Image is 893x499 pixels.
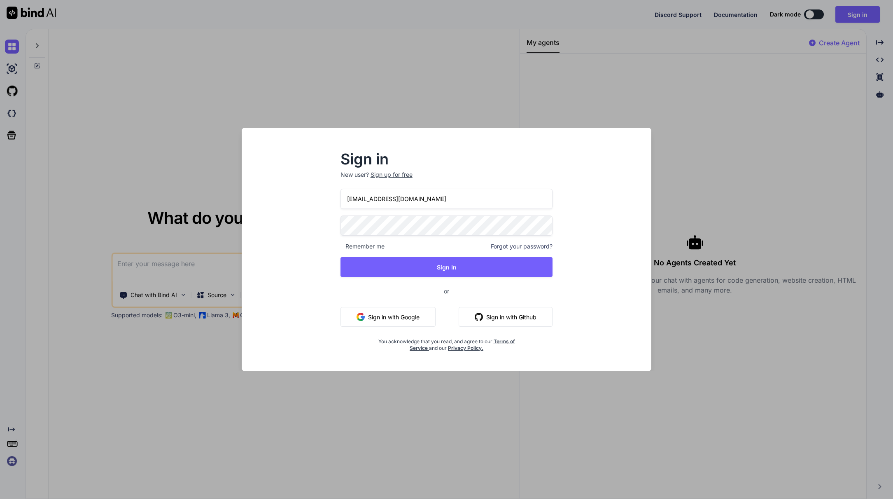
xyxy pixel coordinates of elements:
span: Remember me [340,242,385,251]
button: Sign In [340,257,553,277]
img: github [475,313,483,321]
button: Sign in with Github [459,307,553,327]
img: google [357,313,365,321]
a: Terms of Service [410,338,515,351]
p: New user? [340,171,553,189]
div: Sign up for free [371,171,413,179]
span: Forgot your password? [491,242,553,251]
span: or [411,281,482,301]
input: Login or Email [340,189,553,209]
div: You acknowledge that you read, and agree to our and our [376,333,518,351]
a: Privacy Policy. [448,345,483,351]
h2: Sign in [340,152,553,166]
button: Sign in with Google [340,307,436,327]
